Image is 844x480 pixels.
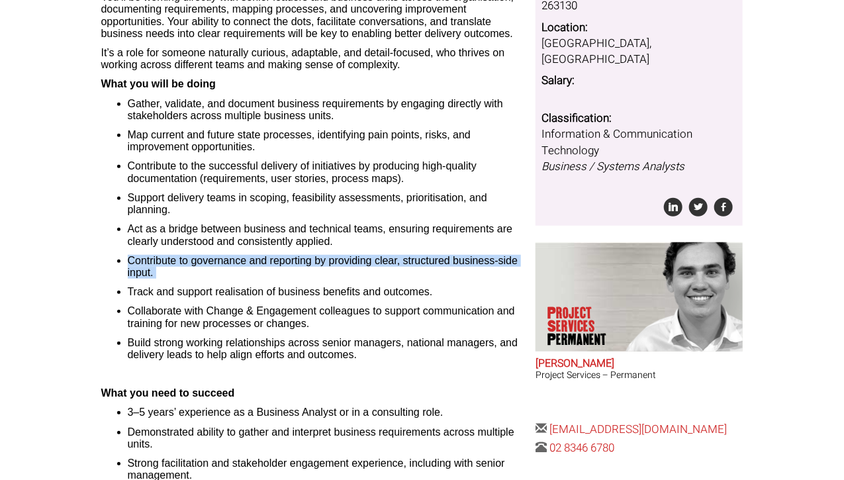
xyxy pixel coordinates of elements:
li: Support delivery teams in scoping, feasibility assessments, prioritisation, and planning. [128,192,526,216]
dt: Location: [542,20,737,36]
a: [EMAIL_ADDRESS][DOMAIN_NAME] [549,421,727,438]
li: Contribute to governance and reporting by providing clear, structured business-side input. [128,255,526,279]
b: What you will be doing [101,78,216,89]
dt: Salary: [542,73,737,89]
a: 02 8346 6780 [549,440,614,456]
p: Project Services [548,307,641,346]
li: Demonstrated ability to gather and interpret business requirements across multiple units. [128,426,526,451]
li: Act as a bridge between business and technical teams, ensuring requirements are clearly understoo... [128,223,526,248]
li: Build strong working relationships across senior managers, national managers, and delivery leads ... [128,337,526,361]
li: Contribute to the successful delivery of initiatives by producing high-quality documentation (req... [128,160,526,185]
li: Track and support realisation of business benefits and outcomes. [128,286,526,298]
dd: Information & Communication Technology [542,126,737,175]
b: What you need to succeed [101,387,235,399]
img: Sam McKay does Project Services Permanent [616,242,743,352]
h3: Project Services – Permanent [536,370,743,380]
p: It’s a role for someone naturally curious, adaptable, and detail-focused, who thrives on working ... [101,47,526,72]
i: Business / Systems Analysts [542,158,685,175]
span: Permanent [548,333,641,346]
li: Gather, validate, and document business requirements by engaging directly with stakeholders acros... [128,98,526,122]
h2: [PERSON_NAME] [536,358,743,370]
li: 3–5 years’ experience as a Business Analyst or in a consulting role. [128,407,526,418]
li: Collaborate with Change & Engagement colleagues to support communication and training for new pro... [128,305,526,330]
li: Map current and future state processes, identifying pain points, risks, and improvement opportuni... [128,129,526,154]
dd: [GEOGRAPHIC_DATA], [GEOGRAPHIC_DATA] [542,36,737,68]
dt: Classification: [542,111,737,126]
